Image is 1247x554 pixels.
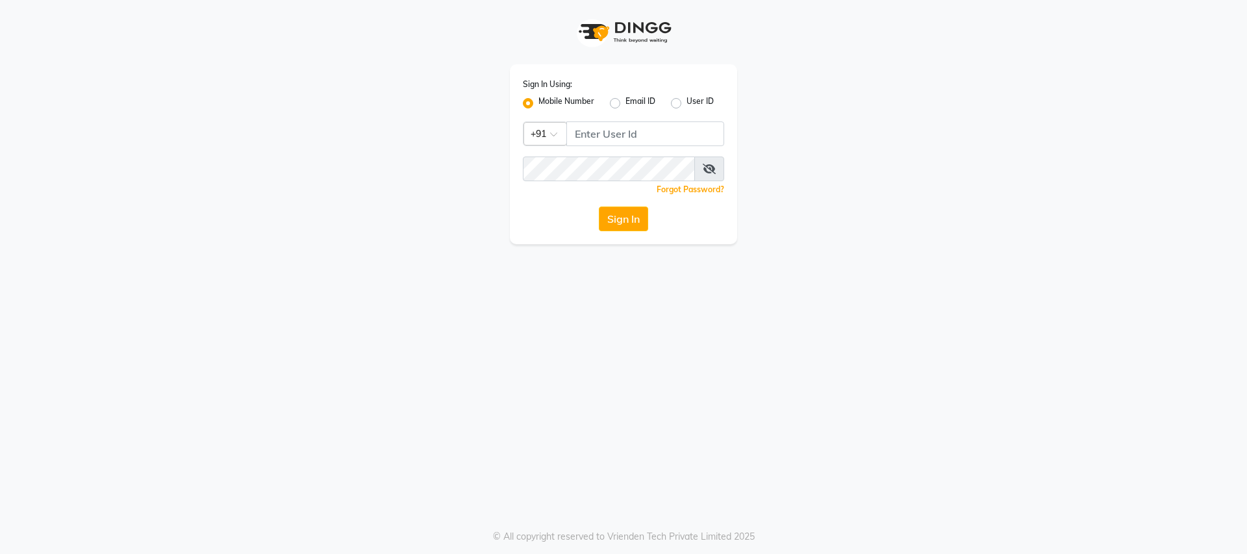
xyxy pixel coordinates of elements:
[523,79,572,90] label: Sign In Using:
[657,184,724,194] a: Forgot Password?
[686,95,714,111] label: User ID
[599,207,648,231] button: Sign In
[625,95,655,111] label: Email ID
[523,157,695,181] input: Username
[538,95,594,111] label: Mobile Number
[566,121,724,146] input: Username
[572,13,675,51] img: logo1.svg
